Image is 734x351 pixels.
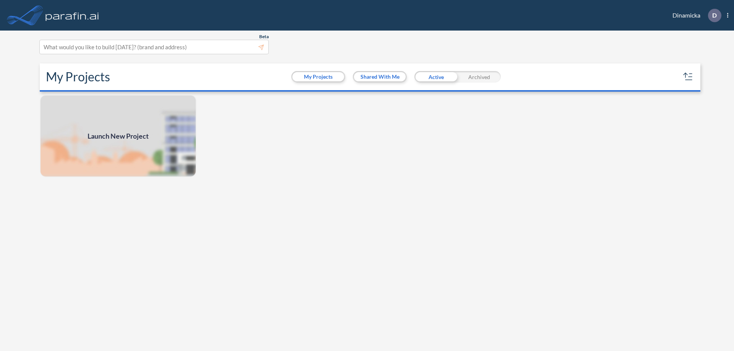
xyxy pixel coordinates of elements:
[414,71,458,82] div: Active
[40,95,196,177] a: Launch New Project
[44,8,101,23] img: logo
[88,131,149,141] span: Launch New Project
[259,34,269,40] span: Beta
[682,71,694,83] button: sort
[292,72,344,81] button: My Projects
[661,9,728,22] div: Dinamicka
[354,72,406,81] button: Shared With Me
[40,95,196,177] img: add
[458,71,501,82] div: Archived
[712,12,717,19] p: D
[46,70,110,84] h2: My Projects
